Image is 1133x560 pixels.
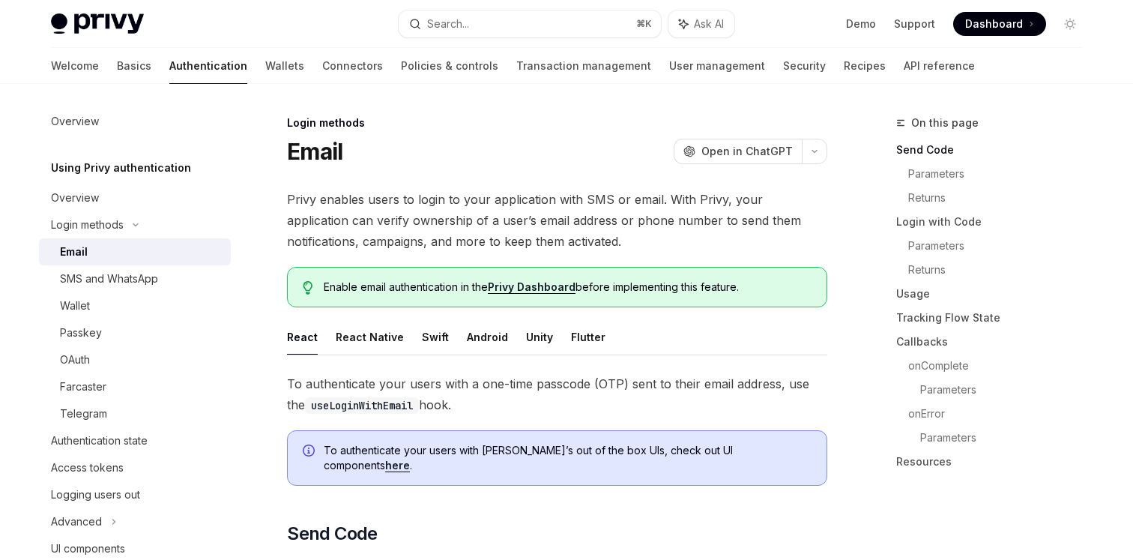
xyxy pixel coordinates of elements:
div: UI components [51,540,125,558]
a: Policies & controls [401,48,498,84]
a: Parameters [920,378,1094,402]
code: useLoginWithEmail [305,397,419,414]
span: On this page [911,114,979,132]
button: Flutter [571,319,605,355]
div: OAuth [60,351,90,369]
a: Telegram [39,400,231,427]
a: here [385,459,410,472]
a: Welcome [51,48,99,84]
div: Access tokens [51,459,124,477]
a: User management [669,48,765,84]
a: Email [39,238,231,265]
a: onError [908,402,1094,426]
div: Overview [51,189,99,207]
button: Ask AI [668,10,734,37]
div: Login methods [51,216,124,234]
div: Farcaster [60,378,106,396]
button: React [287,319,318,355]
span: Ask AI [694,16,724,31]
a: Connectors [322,48,383,84]
button: Toggle dark mode [1058,12,1082,36]
a: Returns [908,258,1094,282]
a: Callbacks [896,330,1094,354]
a: Demo [846,16,876,31]
a: Recipes [844,48,886,84]
div: Wallet [60,297,90,315]
img: light logo [51,13,144,34]
div: Overview [51,112,99,130]
a: Logging users out [39,481,231,508]
span: To authenticate your users with a one-time passcode (OTP) sent to their email address, use the hook. [287,373,827,415]
a: SMS and WhatsApp [39,265,231,292]
a: Overview [39,108,231,135]
span: Enable email authentication in the before implementing this feature. [324,280,812,295]
svg: Tip [303,281,313,295]
a: Privy Dashboard [488,280,575,294]
h5: Using Privy authentication [51,159,191,177]
div: Advanced [51,513,102,531]
div: Telegram [60,405,107,423]
span: Open in ChatGPT [701,144,793,159]
a: Support [894,16,935,31]
button: React Native [336,319,404,355]
a: Wallets [265,48,304,84]
button: Swift [422,319,449,355]
span: ⌘ K [636,18,652,30]
div: Login methods [287,115,827,130]
a: Tracking Flow State [896,306,1094,330]
button: Open in ChatGPT [674,139,802,164]
a: Security [783,48,826,84]
h1: Email [287,138,342,165]
a: Usage [896,282,1094,306]
button: Android [467,319,508,355]
button: Unity [526,319,553,355]
a: Overview [39,184,231,211]
a: Returns [908,186,1094,210]
a: API reference [904,48,975,84]
div: Authentication state [51,432,148,450]
a: Authentication [169,48,247,84]
a: OAuth [39,346,231,373]
button: Search...⌘K [399,10,661,37]
span: Dashboard [965,16,1023,31]
div: Search... [427,15,469,33]
span: Send Code [287,522,378,546]
a: Login with Code [896,210,1094,234]
a: Dashboard [953,12,1046,36]
a: Wallet [39,292,231,319]
a: Authentication state [39,427,231,454]
a: Access tokens [39,454,231,481]
a: Send Code [896,138,1094,162]
div: Email [60,243,88,261]
a: Parameters [920,426,1094,450]
a: Parameters [908,162,1094,186]
svg: Info [303,445,318,460]
span: To authenticate your users with [PERSON_NAME]’s out of the box UIs, check out UI components . [324,443,812,473]
a: onComplete [908,354,1094,378]
a: Resources [896,450,1094,474]
div: SMS and WhatsApp [60,270,158,288]
a: Passkey [39,319,231,346]
span: Privy enables users to login to your application with SMS or email. With Privy, your application ... [287,189,827,252]
a: Basics [117,48,151,84]
a: Farcaster [39,373,231,400]
a: Parameters [908,234,1094,258]
a: Transaction management [516,48,651,84]
div: Passkey [60,324,102,342]
div: Logging users out [51,486,140,504]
